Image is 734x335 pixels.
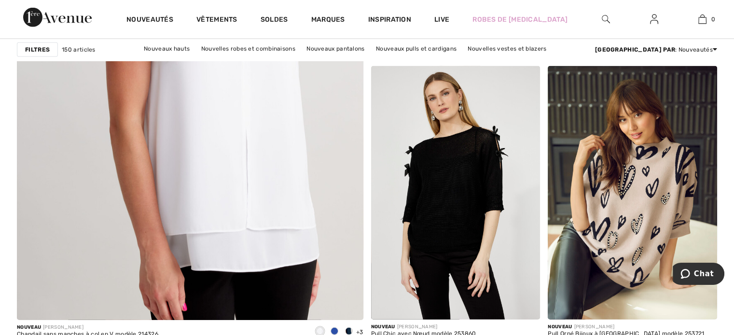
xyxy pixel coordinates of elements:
a: Nouvelles jupes [265,55,320,67]
a: Nouveautés [126,15,173,26]
img: recherche [602,13,610,25]
div: [PERSON_NAME] [17,324,158,331]
strong: Filtres [25,45,50,54]
a: Nouvelles robes et combinaisons [196,42,300,55]
a: Nouvelles vestes et blazers [463,42,551,55]
a: Se connecter [642,13,666,26]
a: Robes de [MEDICAL_DATA] [472,14,568,25]
span: Inspiration [368,15,411,26]
a: Nouveaux pulls et cardigans [371,42,461,55]
strong: [GEOGRAPHIC_DATA] par [595,46,675,53]
a: Live [434,14,449,25]
div: : Nouveautés [595,45,717,54]
a: Nouveaux pantalons [302,42,369,55]
img: Pull Orné Bijoux à Col Montant modèle 253721. Beige/Noir [548,66,717,320]
span: 0 [711,15,715,24]
a: Nouveaux vêtements d'extérieur [321,55,425,67]
span: 150 articles [62,45,96,54]
a: 0 [679,13,726,25]
span: Nouveau [17,324,41,330]
img: Pull Chic avec Nœud modèle 253860. Noir [371,66,540,320]
img: Mon panier [698,13,706,25]
img: 1ère Avenue [23,8,92,27]
span: Nouveau [548,324,572,330]
iframe: Ouvre un widget dans lequel vous pouvez chatter avec l’un de nos agents [673,263,724,287]
img: Mes infos [650,13,658,25]
div: [PERSON_NAME] [371,323,476,331]
span: Nouveau [371,324,395,330]
div: [PERSON_NAME] [548,323,704,331]
a: Nouveaux hauts [139,42,194,55]
a: Soldes [261,15,288,26]
a: Marques [311,15,345,26]
a: Vêtements [196,15,237,26]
